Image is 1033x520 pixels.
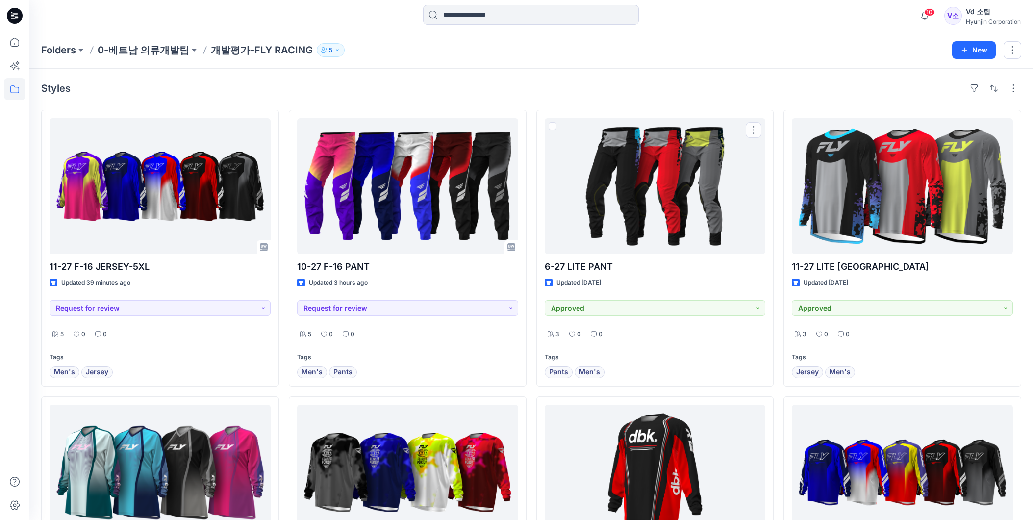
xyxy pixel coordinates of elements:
p: 개발평가-FLY RACING [211,43,313,57]
p: 3 [555,329,559,339]
span: 10 [924,8,935,16]
div: V소 [944,7,962,25]
h4: Styles [41,82,71,94]
a: 0-베트남 의류개발팀 [98,43,189,57]
p: 0 [599,329,603,339]
a: 10-27 F-16 PANT [297,118,518,254]
span: Jersey [796,366,819,378]
p: 11-27 F-16 JERSEY-5XL [50,260,271,274]
a: Folders [41,43,76,57]
div: Hyunjin Corporation [966,18,1021,25]
button: 5 [317,43,345,57]
p: Updated [DATE] [804,278,848,288]
a: 11-27 LITE JERSEY [792,118,1013,254]
p: Updated 39 minutes ago [61,278,130,288]
p: Tags [50,352,271,363]
p: Updated 3 hours ago [309,278,368,288]
p: 0 [577,329,581,339]
p: 10-27 F-16 PANT [297,260,518,274]
p: Tags [545,352,766,363]
a: 11-27 F-16 JERSEY-5XL [50,118,271,254]
p: 0 [329,329,333,339]
span: Pants [549,366,568,378]
p: Updated [DATE] [556,278,601,288]
p: 5 [308,329,311,339]
p: 5 [329,45,332,55]
p: 3 [803,329,806,339]
p: 0 [103,329,107,339]
a: 6-27 LITE PANT [545,118,766,254]
div: Vd 소팀 [966,6,1021,18]
p: 0 [81,329,85,339]
span: Men's [830,366,851,378]
p: 0 [846,329,850,339]
span: Pants [333,366,353,378]
p: 0 [824,329,828,339]
p: 5 [60,329,64,339]
span: Jersey [86,366,108,378]
span: Men's [54,366,75,378]
p: 6-27 LITE PANT [545,260,766,274]
span: Men's [579,366,600,378]
button: New [952,41,996,59]
p: 11-27 LITE [GEOGRAPHIC_DATA] [792,260,1013,274]
p: Tags [792,352,1013,363]
p: Tags [297,352,518,363]
span: Men's [302,366,323,378]
p: 0 [351,329,354,339]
